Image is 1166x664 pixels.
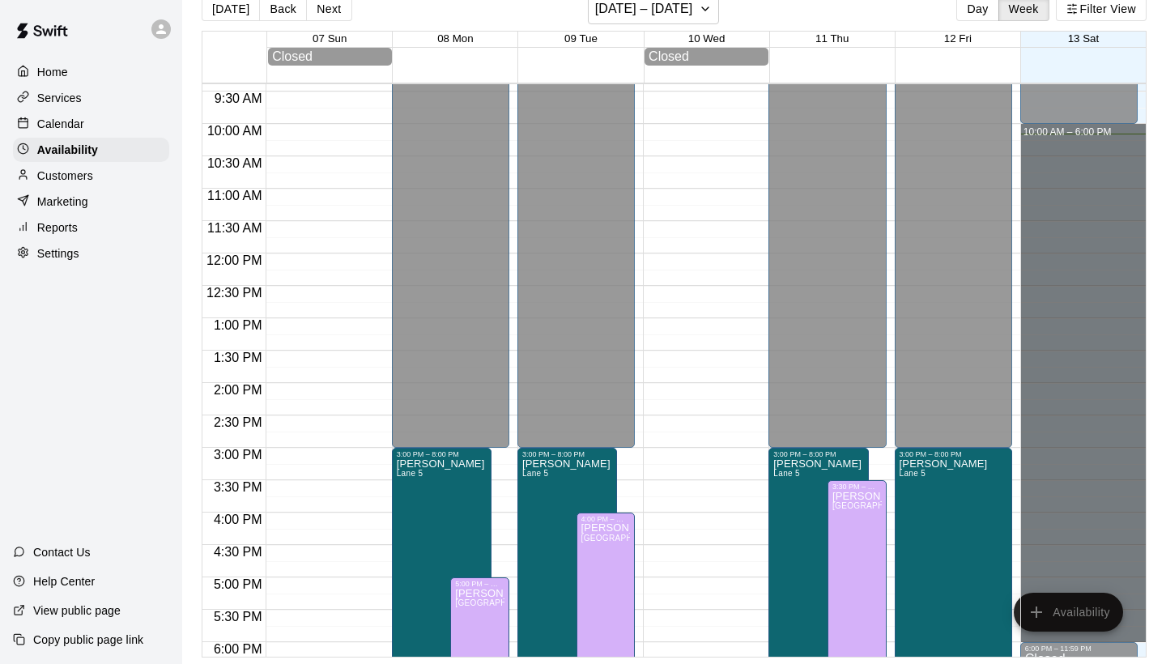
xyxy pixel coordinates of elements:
[210,642,266,656] span: 6:00 PM
[773,450,863,458] div: 3:00 PM – 8:00 PM
[832,483,882,491] div: 3:30 PM – 8:00 PM
[210,480,266,494] span: 3:30 PM
[210,415,266,429] span: 2:30 PM
[37,142,98,158] p: Availability
[211,92,266,105] span: 9:30 AM
[210,318,266,332] span: 1:00 PM
[581,534,730,543] span: [GEOGRAPHIC_DATA] (Pitching Only)
[210,448,266,462] span: 3:00 PM
[33,544,91,560] p: Contact Us
[37,64,68,80] p: Home
[210,610,266,624] span: 5:30 PM
[210,383,266,397] span: 2:00 PM
[13,164,169,188] a: Customers
[13,112,169,136] a: Calendar
[33,573,95,590] p: Help Center
[37,168,93,184] p: Customers
[13,60,169,84] a: Home
[581,515,631,523] div: 4:00 PM – 7:00 PM
[202,286,266,300] span: 12:30 PM
[522,469,549,478] span: Lane 5
[397,450,487,458] div: 3:00 PM – 8:00 PM
[564,32,598,45] button: 09 Tue
[649,49,764,64] div: Closed
[455,580,504,588] div: 5:00 PM – 8:00 PM
[37,194,88,210] p: Marketing
[37,90,82,106] p: Services
[455,598,603,607] span: [GEOGRAPHIC_DATA] (Pitching Only)
[313,32,347,45] button: 07 Sun
[272,49,388,64] div: Closed
[1023,126,1112,138] span: 10:00 AM – 6:00 PM
[33,632,143,648] p: Copy public page link
[13,241,169,266] a: Settings
[944,32,972,45] button: 12 Fri
[13,138,169,162] a: Availability
[1068,32,1100,45] button: 13 Sat
[815,32,849,45] button: 11 Thu
[900,469,926,478] span: Lane 5
[37,116,84,132] p: Calendar
[210,577,266,591] span: 5:00 PM
[37,219,78,236] p: Reports
[203,189,266,202] span: 11:00 AM
[202,253,266,267] span: 12:00 PM
[397,469,423,478] span: Lane 5
[210,545,266,559] span: 4:30 PM
[37,245,79,262] p: Settings
[33,602,121,619] p: View public page
[900,450,1007,458] div: 3:00 PM – 8:00 PM
[13,189,169,214] a: Marketing
[210,513,266,526] span: 4:00 PM
[13,215,169,240] a: Reports
[832,501,981,510] span: [GEOGRAPHIC_DATA] (Pitching Only)
[13,86,169,110] a: Services
[437,32,473,45] button: 08 Mon
[203,124,266,138] span: 10:00 AM
[773,469,800,478] span: Lane 5
[203,156,266,170] span: 10:30 AM
[522,450,612,458] div: 3:00 PM – 8:00 PM
[203,221,266,235] span: 11:30 AM
[210,351,266,364] span: 1:30 PM
[1014,593,1123,632] button: add
[688,32,726,45] button: 10 Wed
